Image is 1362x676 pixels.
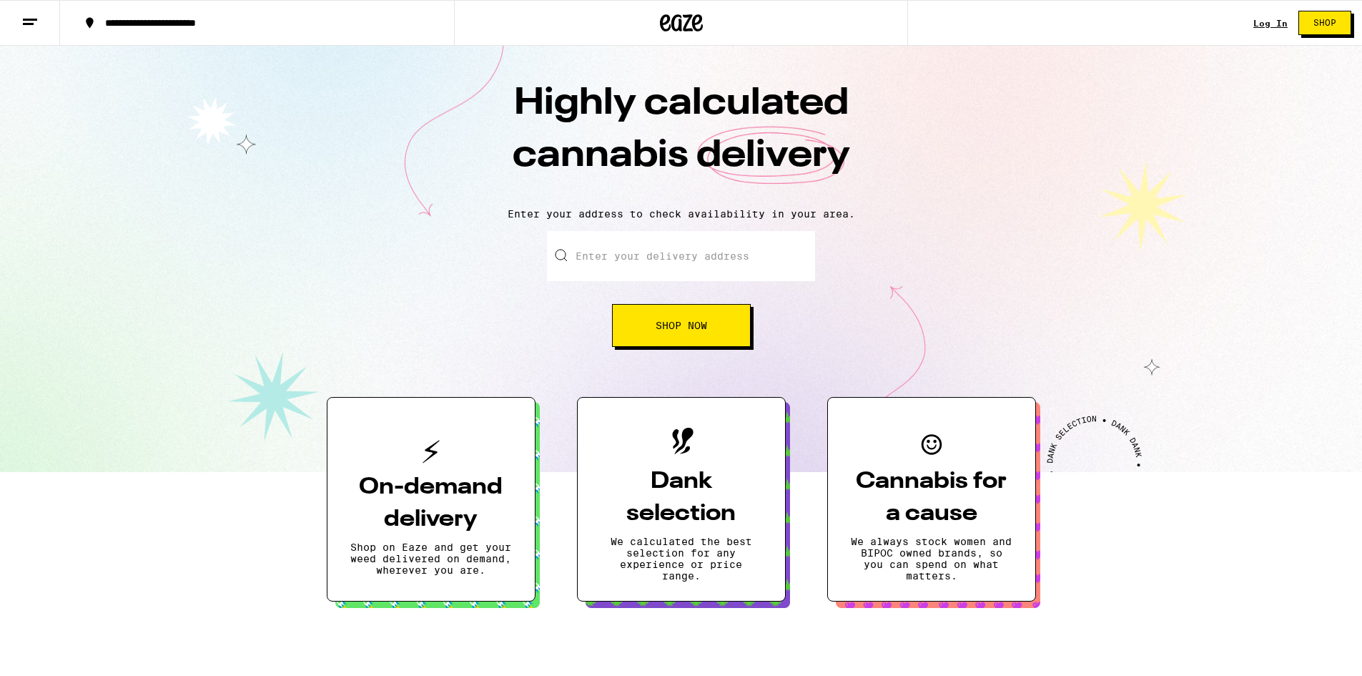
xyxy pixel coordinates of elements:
[851,536,1012,582] p: We always stock women and BIPOC owned brands, so you can spend on what matters.
[1288,11,1362,35] a: Shop
[851,466,1012,530] h3: Cannabis for a cause
[14,208,1348,220] p: Enter your address to check availability in your area.
[601,466,762,530] h3: Dank selection
[601,536,762,582] p: We calculated the best selection for any experience or price range.
[547,231,815,281] input: Enter your delivery address
[327,397,536,602] button: On-demand deliveryShop on Eaze and get your weed delivered on demand, wherever you are.
[577,397,786,602] button: Dank selectionWe calculated the best selection for any experience or price range.
[350,471,512,536] h3: On-demand delivery
[350,542,512,576] p: Shop on Eaze and get your weed delivered on demand, wherever you are.
[1313,19,1336,27] span: Shop
[612,304,751,347] button: Shop Now
[1298,11,1351,35] button: Shop
[827,397,1036,602] button: Cannabis for a causeWe always stock women and BIPOC owned brands, so you can spend on what matters.
[431,78,932,197] h1: Highly calculated cannabis delivery
[1253,19,1288,28] a: Log In
[656,320,707,330] span: Shop Now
